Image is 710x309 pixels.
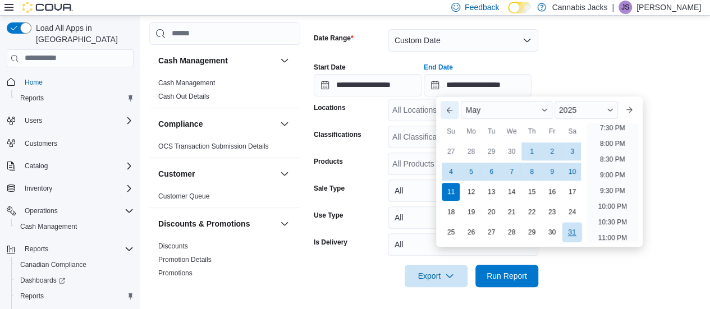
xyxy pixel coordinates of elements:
[543,142,561,160] div: day-2
[16,274,70,287] a: Dashboards
[552,1,607,14] p: Cannabis Jacks
[563,142,581,160] div: day-3
[149,239,300,284] div: Discounts & Promotions
[593,215,631,229] li: 10:30 PM
[424,74,532,96] input: Press the down key to enter a popover containing a calendar. Press the escape key to close the po...
[11,257,138,273] button: Canadian Compliance
[11,219,138,234] button: Cash Management
[2,113,138,128] button: Users
[462,203,480,221] div: day-19
[502,163,520,181] div: day-7
[20,76,47,89] a: Home
[482,203,500,221] div: day-20
[20,159,134,173] span: Catalog
[596,137,630,150] li: 8:00 PM
[543,122,561,140] div: Fr
[158,218,250,229] h3: Discounts & Promotions
[2,158,138,174] button: Catalog
[462,163,480,181] div: day-5
[20,204,134,218] span: Operations
[158,192,209,201] span: Customer Queue
[482,142,500,160] div: day-29
[523,122,540,140] div: Th
[25,116,42,125] span: Users
[442,142,460,160] div: day-27
[587,123,638,242] ul: Time
[502,142,520,160] div: day-30
[20,137,62,150] a: Customers
[2,203,138,219] button: Operations
[543,203,561,221] div: day-23
[523,203,540,221] div: day-22
[25,206,58,215] span: Operations
[442,163,460,181] div: day-4
[278,167,291,181] button: Customer
[462,183,480,201] div: day-12
[388,29,538,52] button: Custom Date
[11,288,138,304] button: Reports
[16,220,134,233] span: Cash Management
[158,79,215,87] a: Cash Management
[475,265,538,287] button: Run Report
[158,192,209,200] a: Customer Queue
[25,184,52,193] span: Inventory
[482,122,500,140] div: Tu
[543,163,561,181] div: day-9
[636,1,701,14] p: [PERSON_NAME]
[563,183,581,201] div: day-17
[442,122,460,140] div: Su
[596,153,630,166] li: 8:30 PM
[314,34,354,43] label: Date Range
[314,130,361,139] label: Classifications
[482,183,500,201] div: day-13
[16,289,134,303] span: Reports
[25,245,48,253] span: Reports
[20,114,47,127] button: Users
[25,78,43,87] span: Home
[563,203,581,221] div: day-24
[563,122,581,140] div: Sa
[523,163,540,181] div: day-8
[22,2,73,13] img: Cova
[508,2,532,13] input: Dark Mode
[20,75,134,89] span: Home
[158,256,212,264] a: Promotion Details
[442,203,460,221] div: day-18
[314,238,347,247] label: Is Delivery
[502,203,520,221] div: day-21
[2,135,138,151] button: Customers
[619,1,632,14] div: John Shelegey
[388,233,538,256] button: All
[158,269,193,277] a: Promotions
[442,223,460,241] div: day-25
[20,136,134,150] span: Customers
[523,223,540,241] div: day-29
[442,183,460,201] div: day-11
[508,13,509,14] span: Dark Mode
[16,274,134,287] span: Dashboards
[278,217,291,230] button: Discounts & Promotions
[441,141,582,242] div: May, 2025
[158,255,212,264] span: Promotion Details
[158,55,228,66] h3: Cash Management
[424,63,453,72] label: End Date
[149,190,300,207] div: Customer
[596,184,630,197] li: 9:30 PM
[502,223,520,241] div: day-28
[314,103,346,112] label: Locations
[158,168,195,179] h3: Customer
[25,139,57,148] span: Customers
[411,265,461,287] span: Export
[314,211,343,220] label: Use Type
[523,183,540,201] div: day-15
[158,93,209,100] a: Cash Out Details
[441,101,459,119] button: Previous Month
[158,92,209,101] span: Cash Out Details
[502,122,520,140] div: We
[20,242,53,256] button: Reports
[16,258,134,271] span: Canadian Compliance
[388,206,538,229] button: All
[20,159,52,173] button: Catalog
[16,258,91,271] a: Canadian Compliance
[20,222,77,231] span: Cash Management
